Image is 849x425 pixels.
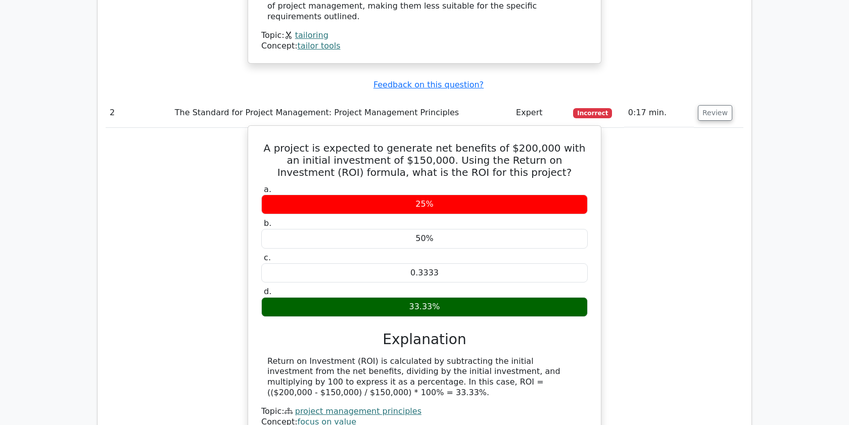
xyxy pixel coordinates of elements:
[295,30,328,40] a: tailoring
[624,99,694,127] td: 0:17 min.
[512,99,569,127] td: Expert
[261,406,588,417] div: Topic:
[260,142,589,178] h5: A project is expected to generate net benefits of $200,000 with an initial investment of $150,000...
[106,99,171,127] td: 2
[373,80,484,89] a: Feedback on this question?
[698,105,732,121] button: Review
[295,406,421,416] a: project management principles
[264,218,271,228] span: b.
[264,253,271,262] span: c.
[267,331,582,348] h3: Explanation
[261,297,588,317] div: 33.33%
[267,356,582,398] div: Return on Investment (ROI) is calculated by subtracting the initial investment from the net benef...
[261,195,588,214] div: 25%
[261,263,588,283] div: 0.3333
[261,30,588,41] div: Topic:
[573,108,612,118] span: Incorrect
[171,99,512,127] td: The Standard for Project Management: Project Management Principles
[261,229,588,249] div: 50%
[264,287,271,296] span: d.
[261,41,588,52] div: Concept:
[264,184,271,194] span: a.
[298,41,341,51] a: tailor tools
